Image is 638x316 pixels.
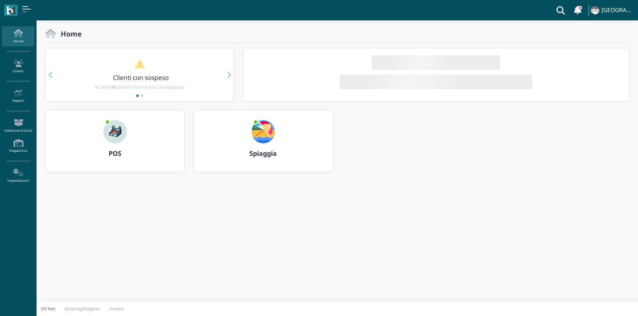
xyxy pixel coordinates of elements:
[2,26,34,46] a: Home
[193,110,333,181] a: ... Spiaggia
[109,149,121,158] b: POS
[112,84,115,90] b: 6
[103,120,127,143] img: ...
[60,59,220,90] a: Clienti con sospeso Vi sono6clienti che hanno un sospeso
[591,6,599,14] img: ...
[249,149,277,158] b: Spiaggia
[2,56,34,76] a: Clienti
[252,120,275,143] img: ...
[45,110,185,181] a: ... POS
[46,49,234,101] div: 1 / 2
[586,293,632,310] iframe: Help widget launcher
[49,72,52,78] div: Previous slide
[2,136,34,156] a: Magazzino
[95,84,184,90] span: Vi sono clienti che hanno un sospeso
[61,74,221,81] h3: Clienti con sospeso
[2,86,34,106] a: Report
[56,30,82,38] h2: Home
[7,6,15,15] img: logo
[601,7,634,14] h4: [GEOGRAPHIC_DATA]
[227,72,231,78] div: Next slide
[2,116,34,136] a: Gestione Articoli
[2,166,34,186] a: Impostazioni
[590,1,634,19] a: ... [GEOGRAPHIC_DATA]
